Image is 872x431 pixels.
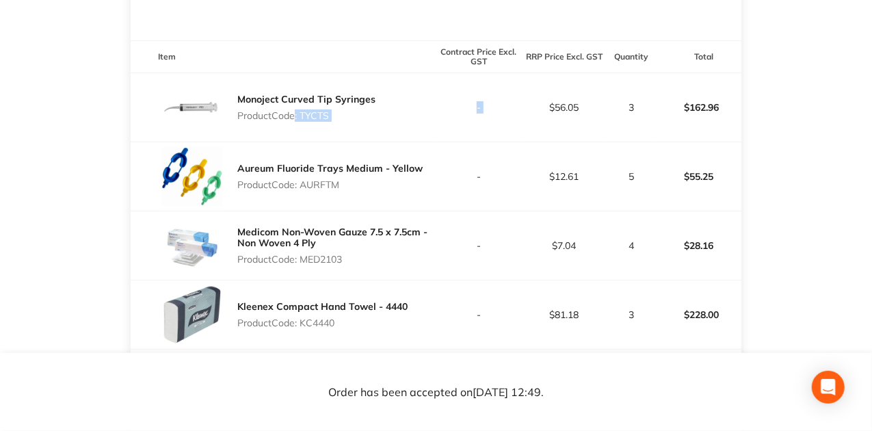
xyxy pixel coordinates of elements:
[131,41,436,73] th: Item
[607,240,655,251] p: 4
[158,73,226,142] img: OG41ZGE3eA
[521,41,607,73] th: RRP Price Excl. GST
[607,171,655,182] p: 5
[237,179,423,190] p: Product Code: AURFTM
[522,102,606,113] p: $56.05
[522,171,606,182] p: $12.61
[607,41,655,73] th: Quantity
[237,317,408,328] p: Product Code: KC4440
[158,142,226,211] img: dWo2eXMwNQ
[237,93,375,105] a: Monoject Curved Tip Syringes
[607,309,655,320] p: 3
[328,386,544,398] p: Order has been accepted on [DATE] 12:49 .
[657,298,741,331] p: $228.00
[437,171,521,182] p: -
[158,211,226,280] img: cG00dm9tNw
[237,226,427,249] a: Medicom Non-Woven Gauze 7.5 x 7.5cm - Non Woven 4 Ply
[237,110,375,121] p: Product Code: TYCTS
[657,91,741,124] p: $162.96
[437,240,521,251] p: -
[522,240,606,251] p: $7.04
[522,309,606,320] p: $81.18
[607,102,655,113] p: 3
[437,102,521,113] p: -
[812,371,845,404] div: Open Intercom Messenger
[657,229,741,262] p: $28.16
[158,280,226,349] img: azYzenpjag
[237,162,423,174] a: Aureum Fluoride Trays Medium - Yellow
[437,309,521,320] p: -
[237,254,436,265] p: Product Code: MED2103
[657,160,741,193] p: $55.25
[656,41,741,73] th: Total
[436,41,522,73] th: Contract Price Excl. GST
[237,300,408,313] a: Kleenex Compact Hand Towel - 4440
[158,350,226,418] img: aHpvZTdraA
